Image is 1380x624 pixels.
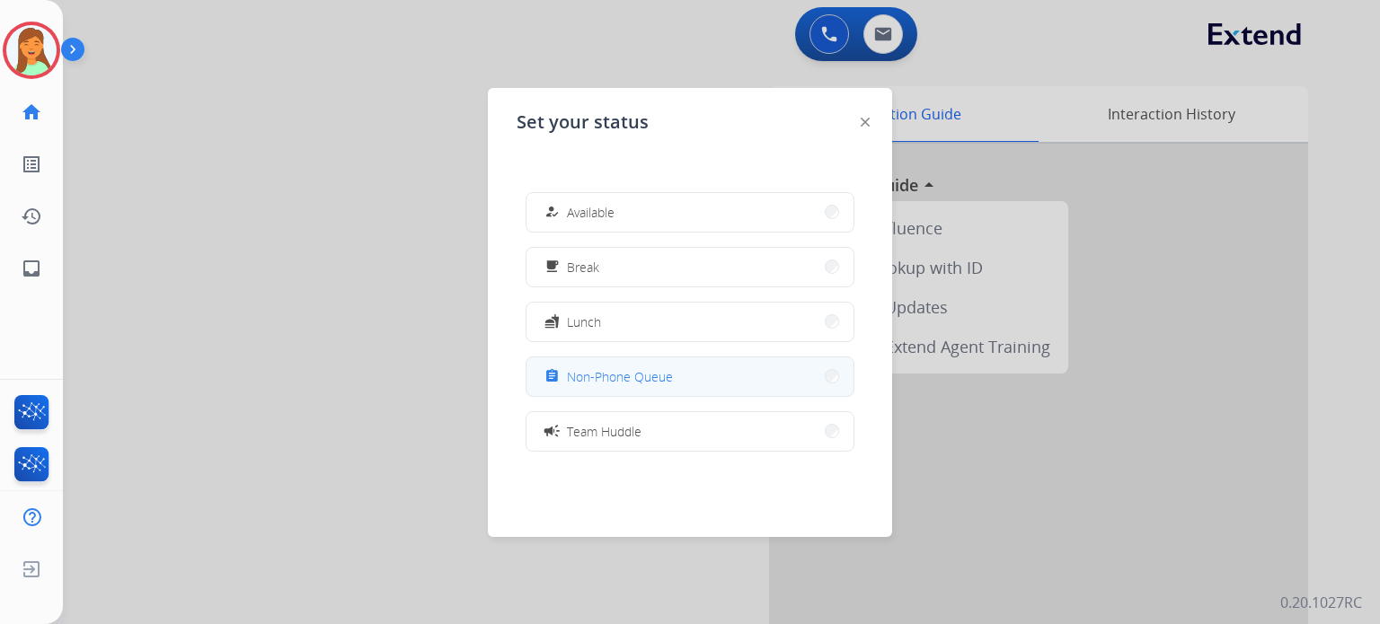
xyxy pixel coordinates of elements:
[567,258,599,277] span: Break
[543,422,561,440] mat-icon: campaign
[567,312,601,331] span: Lunch
[526,303,854,341] button: Lunch
[21,154,42,175] mat-icon: list_alt
[567,367,673,386] span: Non-Phone Queue
[526,357,854,396] button: Non-Phone Queue
[567,203,615,222] span: Available
[544,369,560,384] mat-icon: assignment
[861,118,870,127] img: close-button
[21,206,42,227] mat-icon: history
[544,314,560,330] mat-icon: fastfood
[21,258,42,279] mat-icon: inbox
[526,193,854,232] button: Available
[526,248,854,286] button: Break
[21,101,42,123] mat-icon: home
[6,25,57,75] img: avatar
[544,259,560,275] mat-icon: free_breakfast
[526,412,854,451] button: Team Huddle
[517,110,649,135] span: Set your status
[567,422,641,441] span: Team Huddle
[544,205,560,220] mat-icon: how_to_reg
[1280,592,1362,613] p: 0.20.1027RC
